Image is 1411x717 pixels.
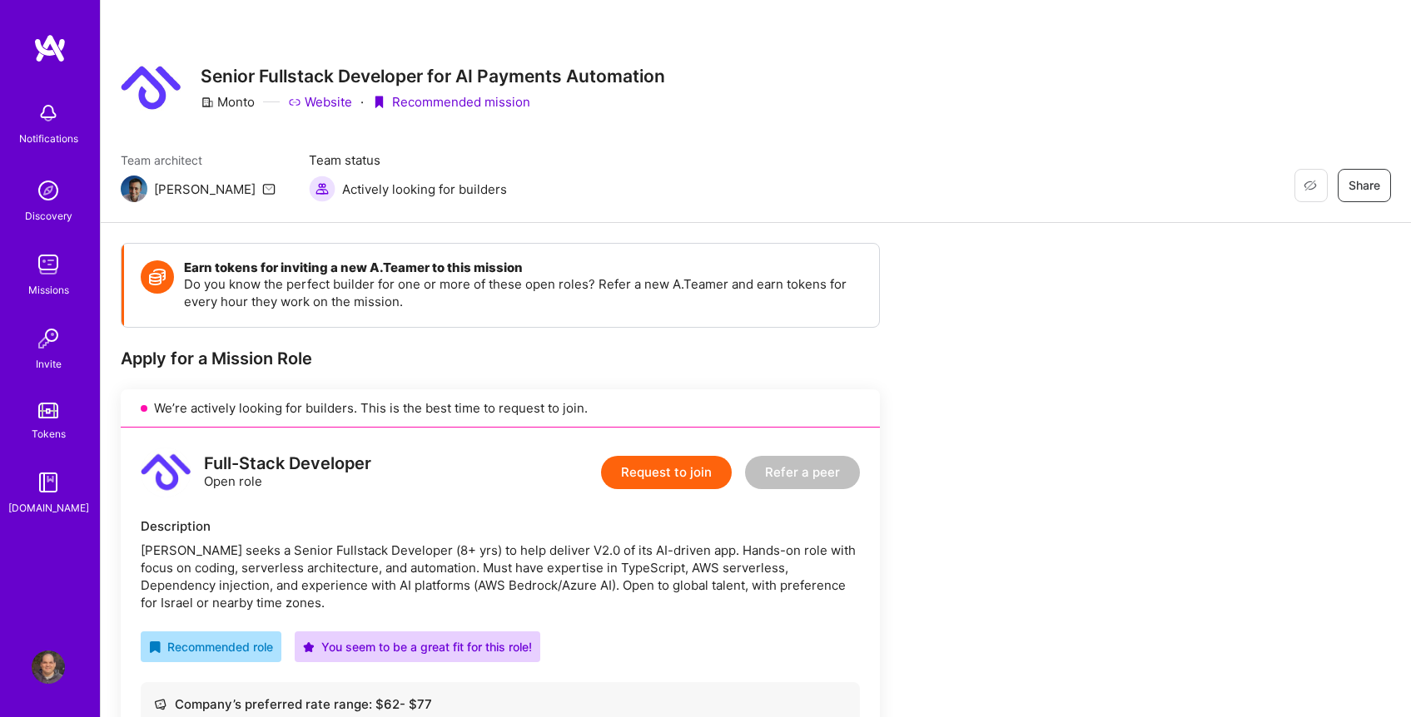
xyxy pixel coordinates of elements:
span: Team status [309,151,507,169]
div: Recommended mission [372,93,530,111]
a: Website [288,93,352,111]
h3: Senior Fullstack Developer for AI Payments Automation [201,66,665,87]
div: Tokens [32,425,66,443]
div: Company’s preferred rate range: $ 62 - $ 77 [154,695,847,713]
div: Discovery [25,207,72,225]
img: Invite [32,322,65,355]
img: logo [33,33,67,63]
div: [PERSON_NAME] [154,180,256,198]
h4: Earn tokens for inviting a new A.Teamer to this mission [184,260,862,275]
div: Description [141,517,860,535]
div: Notifications [19,130,78,147]
i: icon PurpleRibbon [372,96,385,109]
img: Company Logo [121,58,181,118]
div: You seem to be a great fit for this role! [303,638,532,655]
span: Actively looking for builders [342,180,507,198]
img: logo [141,448,191,497]
button: Refer a peer [745,456,860,489]
button: Share [1338,169,1391,202]
div: [DOMAIN_NAME] [8,499,89,517]
img: guide book [32,466,65,499]
div: We’re actively looking for builders. This is the best time to request to join. [121,389,880,428]
i: icon RecommendedBadge [149,641,161,653]
i: icon CompanyGray [201,96,214,109]
p: Do you know the perfect builder for one or more of these open roles? Refer a new A.Teamer and ear... [184,275,862,310]
div: · [360,93,364,111]
span: Share [1349,177,1380,194]
i: icon Mail [262,182,276,195]
img: teamwork [32,248,65,281]
i: icon EyeClosed [1304,179,1317,192]
img: Team Architect [121,176,147,202]
div: Monto [201,93,255,111]
button: Request to join [601,456,732,489]
div: Open role [204,455,371,490]
div: Full-Stack Developer [204,455,371,472]
img: tokens [38,403,58,418]
a: User Avatar [27,650,69,684]
i: icon Cash [154,698,166,710]
img: User Avatar [32,650,65,684]
div: Recommended role [149,638,273,655]
span: Team architect [121,151,276,169]
div: [PERSON_NAME] seeks a Senior Fullstack Developer (8+ yrs) to help deliver V2.0 of its AI-driven a... [141,541,860,611]
div: Invite [36,355,62,373]
div: Apply for a Mission Role [121,348,880,369]
img: Actively looking for builders [309,176,335,202]
img: Token icon [141,260,174,294]
div: Missions [28,281,69,299]
img: discovery [32,174,65,207]
i: icon PurpleStar [303,641,315,653]
img: bell [32,96,65,130]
